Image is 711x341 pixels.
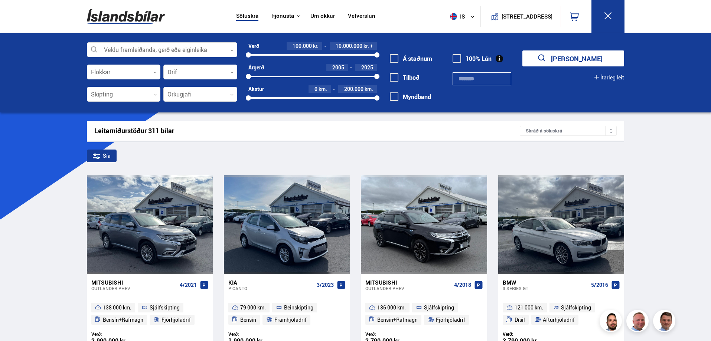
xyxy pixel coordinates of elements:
[162,315,191,324] span: Fjórhjóladrif
[424,303,454,312] span: Sjálfskipting
[87,4,165,29] img: G0Ugv5HjCgRt.svg
[87,150,117,162] div: Sía
[365,86,373,92] span: km.
[248,65,264,71] div: Árgerð
[365,279,451,286] div: Mitsubishi
[240,303,266,312] span: 79 000 km.
[543,315,575,324] span: Afturhjóladrif
[313,43,319,49] span: kr.
[505,13,550,20] button: [STREET_ADDRESS]
[348,13,375,20] a: Vefverslun
[228,279,314,286] div: Kia
[591,282,608,288] span: 5/2016
[503,286,588,291] div: 3 series GT
[344,85,363,92] span: 200.000
[236,13,258,20] a: Söluskrá
[454,282,471,288] span: 4/2018
[248,86,264,92] div: Akstur
[248,43,259,49] div: Verð
[365,331,424,337] div: Verð:
[271,13,294,20] button: Þjónusta
[361,64,373,71] span: 2025
[515,315,525,324] span: Dísil
[447,6,480,27] button: is
[453,55,492,62] label: 100% Lán
[274,315,307,324] span: Framhjóladrif
[390,55,432,62] label: Á staðnum
[377,303,406,312] span: 136 000 km.
[332,64,344,71] span: 2005
[228,286,314,291] div: Picanto
[310,13,335,20] a: Um okkur
[103,303,131,312] span: 138 000 km.
[377,315,418,324] span: Bensín+Rafmagn
[601,311,623,333] img: nhp88E3Fdnt1Opn2.png
[180,282,197,288] span: 4/2021
[91,279,177,286] div: Mitsubishi
[317,282,334,288] span: 3/2023
[91,331,150,337] div: Verð:
[485,6,557,27] a: [STREET_ADDRESS]
[91,286,177,291] div: Outlander PHEV
[450,13,457,20] img: svg+xml;base64,PHN2ZyB4bWxucz0iaHR0cDovL3d3dy53My5vcmcvMjAwMC9zdmciIHdpZHRoPSI1MTIiIGhlaWdodD0iNT...
[520,126,617,136] div: Skráð á söluskrá
[390,74,420,81] label: Tilboð
[561,303,591,312] span: Sjálfskipting
[503,331,561,337] div: Verð:
[150,303,180,312] span: Sjálfskipting
[293,42,312,49] span: 100.000
[447,13,466,20] span: is
[503,279,588,286] div: BMW
[228,331,287,337] div: Verð:
[370,43,373,49] span: +
[240,315,256,324] span: Bensín
[336,42,362,49] span: 10.000.000
[390,94,431,100] label: Myndband
[103,315,143,324] span: Bensín+Rafmagn
[515,303,543,312] span: 121 000 km.
[94,127,520,135] div: Leitarniðurstöður 311 bílar
[594,75,624,81] button: Ítarleg leit
[284,303,313,312] span: Beinskipting
[314,85,317,92] span: 0
[627,311,650,333] img: siFngHWaQ9KaOqBr.png
[365,286,451,291] div: Outlander PHEV
[319,86,327,92] span: km.
[363,43,369,49] span: kr.
[436,315,465,324] span: Fjórhjóladrif
[522,50,624,66] button: [PERSON_NAME]
[654,311,676,333] img: FbJEzSuNWCJXmdc-.webp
